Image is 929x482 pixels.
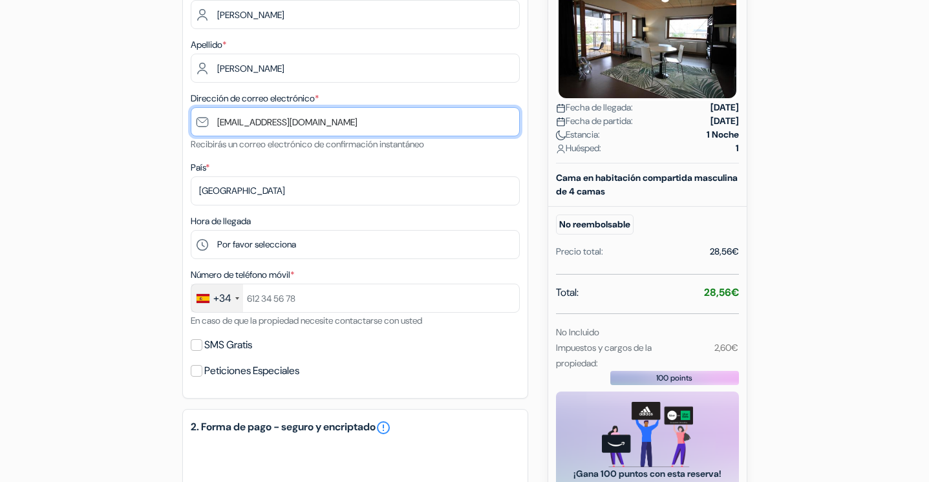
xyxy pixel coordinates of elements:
[710,114,739,128] strong: [DATE]
[556,141,601,155] span: Huésped:
[191,161,209,174] label: País
[556,103,566,113] img: calendar.svg
[556,285,579,300] span: Total:
[204,362,299,380] label: Peticiones Especiales
[191,107,520,136] input: Introduzca la dirección de correo electrónico
[191,92,319,105] label: Dirección de correo electrónico
[556,215,634,235] small: No reembolsable
[736,141,739,155] strong: 1
[707,128,739,141] strong: 1 Noche
[556,144,566,154] img: user_icon.svg
[204,336,252,354] label: SMS Gratis
[556,342,652,369] small: Impuestos y cargos de la propiedad:
[556,326,599,338] small: No Incluido
[556,172,738,197] b: Cama en habitación compartida masculina de 4 camas
[191,284,520,313] input: 612 34 56 78
[213,291,231,306] div: +34
[556,101,633,114] span: Fecha de llegada:
[376,420,391,435] a: error_outline
[571,467,723,481] span: ¡Gana 100 puntos con esta reserva!
[556,117,566,127] img: calendar.svg
[710,245,739,258] div: 28,56€
[191,284,243,312] div: Spain (España): +34
[602,402,693,467] img: gift_card_hero_new.png
[556,131,566,140] img: moon.svg
[714,342,738,353] small: 2,60€
[556,114,633,128] span: Fecha de partida:
[191,315,422,326] small: En caso de que la propiedad necesite contactarse con usted
[710,101,739,114] strong: [DATE]
[191,215,251,228] label: Hora de llegada
[191,420,520,435] h5: 2. Forma de pago - seguro y encriptado
[556,128,600,141] span: Estancia:
[656,372,692,384] span: 100 points
[191,268,294,282] label: Número de teléfono móvil
[704,286,739,299] strong: 28,56€
[556,245,603,258] div: Precio total:
[191,54,520,83] input: Introduzca el apellido
[191,38,226,52] label: Apellido
[191,138,424,150] small: Recibirás un correo electrónico de confirmación instantáneo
